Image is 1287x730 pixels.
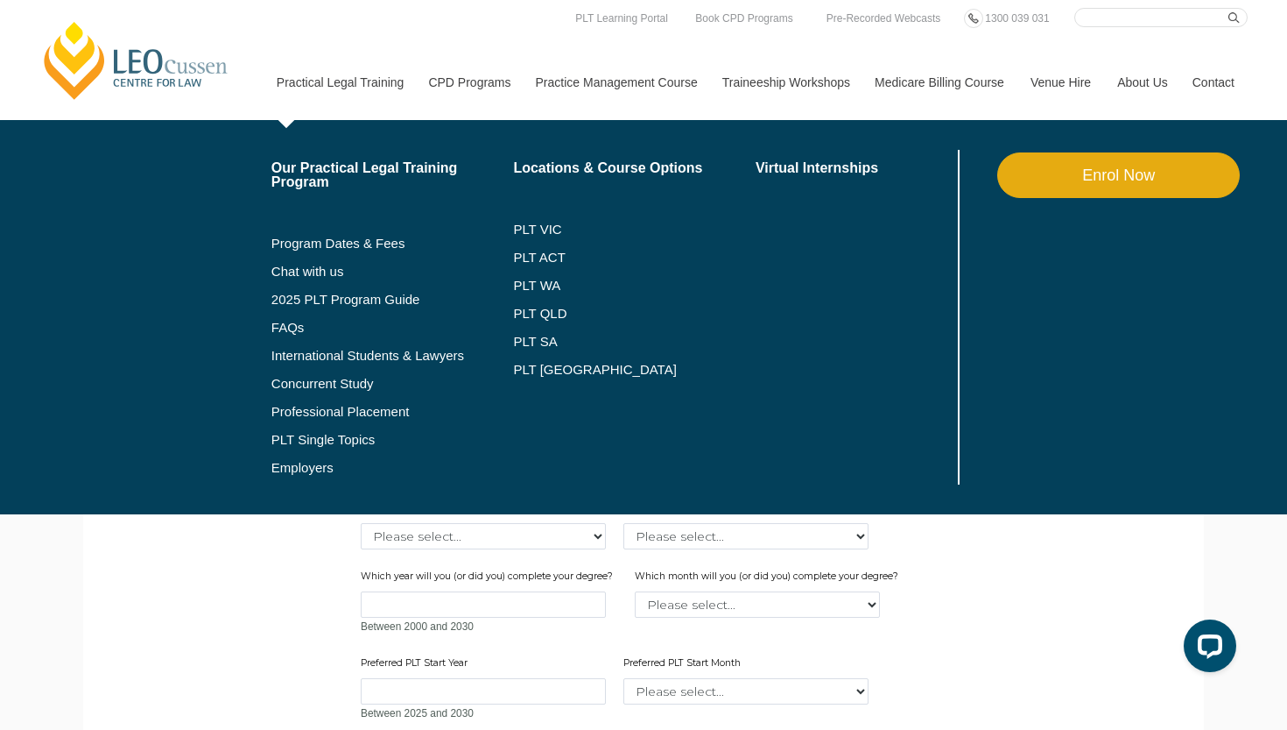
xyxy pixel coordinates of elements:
a: Concurrent Study [271,377,514,391]
a: Practice Management Course [523,45,709,120]
span: Between 2000 and 2030 [361,620,474,633]
label: Preferred PLT Start Month [623,656,745,674]
a: Locations & Course Options [513,161,756,175]
a: PLT Learning Portal [571,9,672,28]
input: Preferred PLT Start Year [361,678,606,705]
a: PLT ACT [513,251,756,265]
input: Which year will you (or did you) complete your degree? [361,592,606,618]
a: Medicare Billing Course [862,45,1017,120]
a: [PERSON_NAME] Centre for Law [39,19,233,102]
a: Virtual Internships [756,161,954,175]
a: About Us [1104,45,1179,120]
a: CPD Programs [415,45,522,120]
a: FAQs [271,321,514,335]
a: Professional Placement [271,405,514,419]
a: Practical Legal Training [264,45,416,120]
a: PLT VIC [513,223,756,237]
label: Which month will you (or did you) complete your degree? [635,570,903,587]
label: Which year will you (or did you) complete your degree? [361,570,617,587]
a: Employers [271,461,514,475]
a: Pre-Recorded Webcasts [822,9,946,28]
a: PLT [GEOGRAPHIC_DATA] [513,363,756,377]
a: 2025 PLT Program Guide [271,293,470,307]
a: Contact [1179,45,1248,120]
a: Enrol Now [997,152,1240,198]
a: International Students & Lawyers [271,349,514,363]
a: Chat with us [271,265,514,279]
iframe: LiveChat chat widget [1170,613,1243,686]
span: 1300 039 031 [985,12,1049,25]
select: Which session would you like to attend [623,523,869,549]
a: PLT QLD [513,307,756,321]
a: Traineeship Workshops [709,45,862,120]
a: Our Practical Legal Training Program [271,161,514,189]
select: Preferred PLT Start Month [623,678,869,705]
a: 1300 039 031 [981,9,1053,28]
a: Venue Hire [1017,45,1104,120]
a: Program Dates & Fees [271,237,514,251]
a: PLT SA [513,335,756,349]
span: Between 2025 and 2030 [361,707,474,719]
select: Which month will you (or did you) complete your degree? [635,592,880,618]
a: PLT WA [513,279,712,293]
select: University [361,523,606,549]
label: Preferred PLT Start Year [361,656,472,674]
a: Book CPD Programs [691,9,797,28]
a: PLT Single Topics [271,433,514,447]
